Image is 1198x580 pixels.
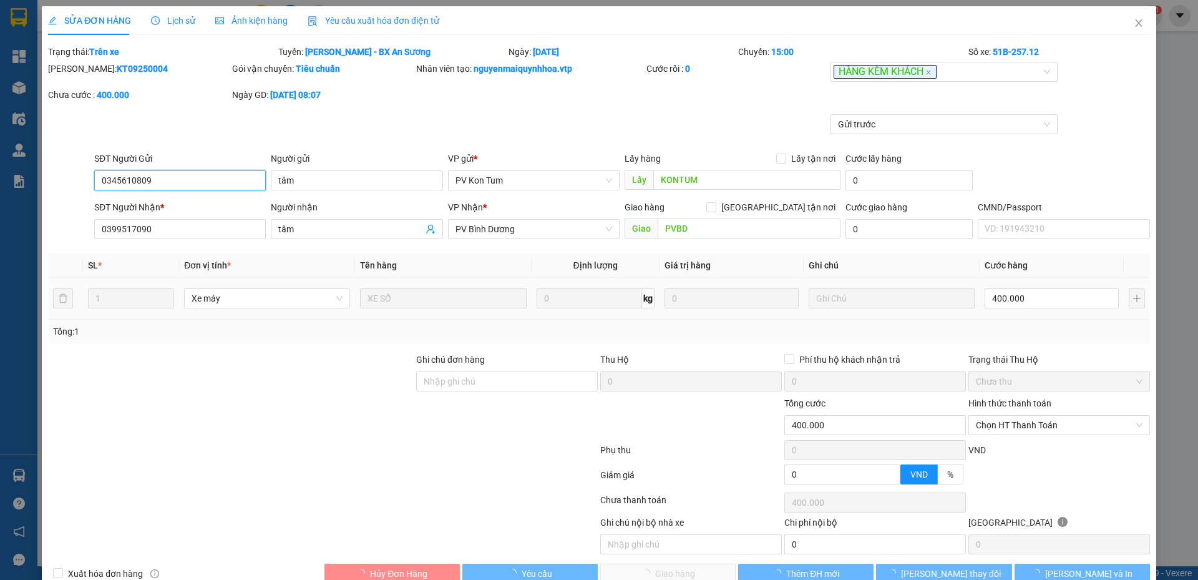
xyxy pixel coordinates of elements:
span: PV Kon Tum [455,171,612,190]
label: Hình thức thanh toán [968,398,1051,408]
div: [PERSON_NAME]: [48,62,230,76]
span: Phí thu hộ khách nhận trả [794,353,905,366]
div: Người nhận [271,200,442,214]
div: Gói vận chuyển: [232,62,414,76]
span: info-circle [1058,517,1068,527]
div: Chưa thanh toán [599,493,783,515]
span: VND [910,469,928,479]
span: Giao hàng [625,202,665,212]
input: Ghi Chú [809,288,975,308]
input: Cước giao hàng [845,219,973,239]
span: PV Bình Dương [455,220,612,238]
span: loading [508,569,522,578]
b: 400.000 [97,90,129,100]
span: Ảnh kiện hàng [215,16,288,26]
div: Cước rồi : [646,62,828,76]
input: Nhập ghi chú [600,534,782,554]
span: edit [48,16,57,25]
div: Tuyến: [277,45,507,59]
div: Chưa cước : [48,88,230,102]
label: Cước lấy hàng [845,154,902,164]
span: info-circle [150,569,159,578]
span: Yêu cầu xuất hóa đơn điện tử [308,16,439,26]
div: Giảm giá [599,468,783,490]
span: [GEOGRAPHIC_DATA] tận nơi [716,200,840,214]
b: nguyenmaiquynhhoa.vtp [474,64,572,74]
span: Lấy tận nơi [786,152,840,165]
div: Tổng: 1 [53,325,462,338]
b: 51B-257.12 [993,47,1039,57]
div: Trạng thái Thu Hộ [968,353,1150,366]
div: SĐT Người Nhận [94,200,266,214]
span: loading [887,569,901,578]
span: VND [968,445,986,455]
span: Giao [625,219,658,238]
span: user-add [426,224,436,234]
input: 0 [665,288,799,308]
span: Chưa thu [976,372,1142,391]
div: SĐT Người Gửi [94,152,266,165]
span: loading [356,569,370,578]
span: clock-circle [151,16,160,25]
b: 0 [685,64,690,74]
span: HÀNG KÈM KHÁCH [834,65,937,79]
span: Thu Hộ [600,355,629,365]
span: SỬA ĐƠN HÀNG [48,16,131,26]
span: Tổng cước [784,398,825,408]
span: Lịch sử [151,16,195,26]
div: Số xe: [967,45,1151,59]
button: plus [1129,288,1145,308]
input: VD: Bàn, Ghế [360,288,526,308]
input: Ghi chú đơn hàng [416,371,598,391]
div: Trạng thái: [47,45,277,59]
div: CMND/Passport [978,200,1149,214]
div: Ngày GD: [232,88,414,102]
b: Tiêu chuẩn [296,64,340,74]
span: Gửi trước [838,115,1051,134]
b: KT09250004 [117,64,168,74]
button: delete [53,288,73,308]
b: [DATE] [533,47,559,57]
span: SL [88,260,98,270]
div: Chuyến: [737,45,967,59]
label: Cước giao hàng [845,202,907,212]
img: icon [308,16,318,26]
span: Xe máy [192,289,343,308]
span: close [925,69,932,76]
div: Ngày: [507,45,738,59]
div: Nhân viên tạo: [416,62,644,76]
span: VP Nhận [448,202,483,212]
span: loading [772,569,786,578]
input: Cước lấy hàng [845,170,973,190]
b: [PERSON_NAME] - BX An Sương [305,47,431,57]
span: % [947,469,953,479]
span: Đơn vị tính [184,260,231,270]
button: Close [1121,6,1156,41]
div: VP gửi [448,152,620,165]
b: Trên xe [89,47,119,57]
div: Chi phí nội bộ [784,516,966,534]
input: Dọc đường [653,170,840,190]
div: [GEOGRAPHIC_DATA] [968,516,1150,534]
div: Ghi chú nội bộ nhà xe [600,516,782,534]
span: Lấy [625,170,653,190]
span: kg [642,288,655,308]
span: Cước hàng [985,260,1028,270]
th: Ghi chú [804,253,980,278]
span: Lấy hàng [625,154,661,164]
div: Người gửi [271,152,442,165]
span: picture [215,16,224,25]
div: Phụ thu [599,443,783,465]
span: loading [1031,569,1045,578]
b: 15:00 [771,47,794,57]
b: [DATE] 08:07 [270,90,321,100]
span: Tên hàng [360,260,397,270]
span: Định lượng [573,260,618,270]
input: Dọc đường [658,219,840,238]
span: Giá trị hàng [665,260,711,270]
span: Chọn HT Thanh Toán [976,416,1142,435]
span: close [1134,18,1144,28]
label: Ghi chú đơn hàng [416,355,485,365]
